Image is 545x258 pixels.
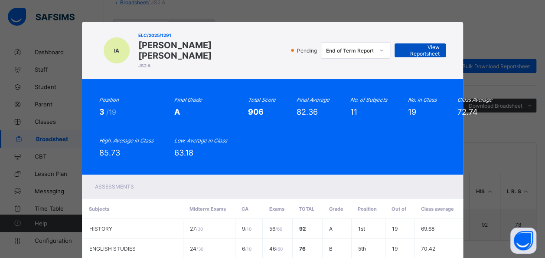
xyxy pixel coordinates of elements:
span: A [174,107,180,116]
span: 27 [190,225,203,232]
span: 19 [392,225,398,232]
span: Grade [329,206,343,212]
span: 6 [242,245,251,252]
span: 76 [299,245,306,252]
span: 9 [242,225,251,232]
span: / 60 [275,226,282,232]
span: Midterm Exams [189,206,226,212]
span: / 30 [196,226,203,232]
span: / 10 [245,246,251,251]
span: / 10 [245,226,251,232]
span: / 60 [276,246,283,251]
span: HISTORY [89,225,112,232]
span: 46 [269,245,283,252]
span: 69.68 [421,225,434,232]
span: 1st [358,225,365,232]
span: A [329,225,333,232]
span: 906 [248,107,264,116]
span: B [329,245,333,252]
span: 85.73 [99,148,120,157]
span: 72.74 [457,107,478,116]
span: Position [358,206,377,212]
span: Exams [269,206,284,212]
i: No. in Class [408,96,437,103]
span: Subjects [89,206,109,212]
span: Class average [421,206,454,212]
span: / 30 [196,246,203,251]
i: Final Grade [174,96,202,103]
span: IA [114,47,119,54]
span: 82.36 [297,107,318,116]
i: Class Average [457,96,492,103]
div: End of Term Report [326,47,374,54]
span: Pending [296,47,319,54]
i: Final Average [297,96,330,103]
span: 11 [350,107,357,116]
button: Open asap [510,228,536,254]
span: 92 [299,225,306,232]
i: Total Score [248,96,276,103]
span: /19 [106,108,116,116]
span: CA [241,206,248,212]
span: 63.18 [174,148,193,157]
span: 19 [392,245,398,252]
span: Total [299,206,314,212]
span: 56 [269,225,282,232]
i: No. of Subjects [350,96,387,103]
i: High. Average in Class [99,137,153,144]
span: [PERSON_NAME] [PERSON_NAME] [138,40,287,61]
span: 70.42 [421,245,435,252]
span: ELC/2025/1291 [138,33,287,38]
span: View Reportsheet [401,44,439,57]
span: Out of [392,206,406,212]
span: 5th [358,245,366,252]
span: JS2 A [138,63,287,68]
span: Assessments [95,183,134,190]
i: Low. Average in Class [174,137,227,144]
i: Position [99,96,119,103]
span: 24 [190,245,203,252]
span: ENGLISH STUDIES [89,245,136,252]
span: 3 [99,107,106,116]
span: 19 [408,107,416,116]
